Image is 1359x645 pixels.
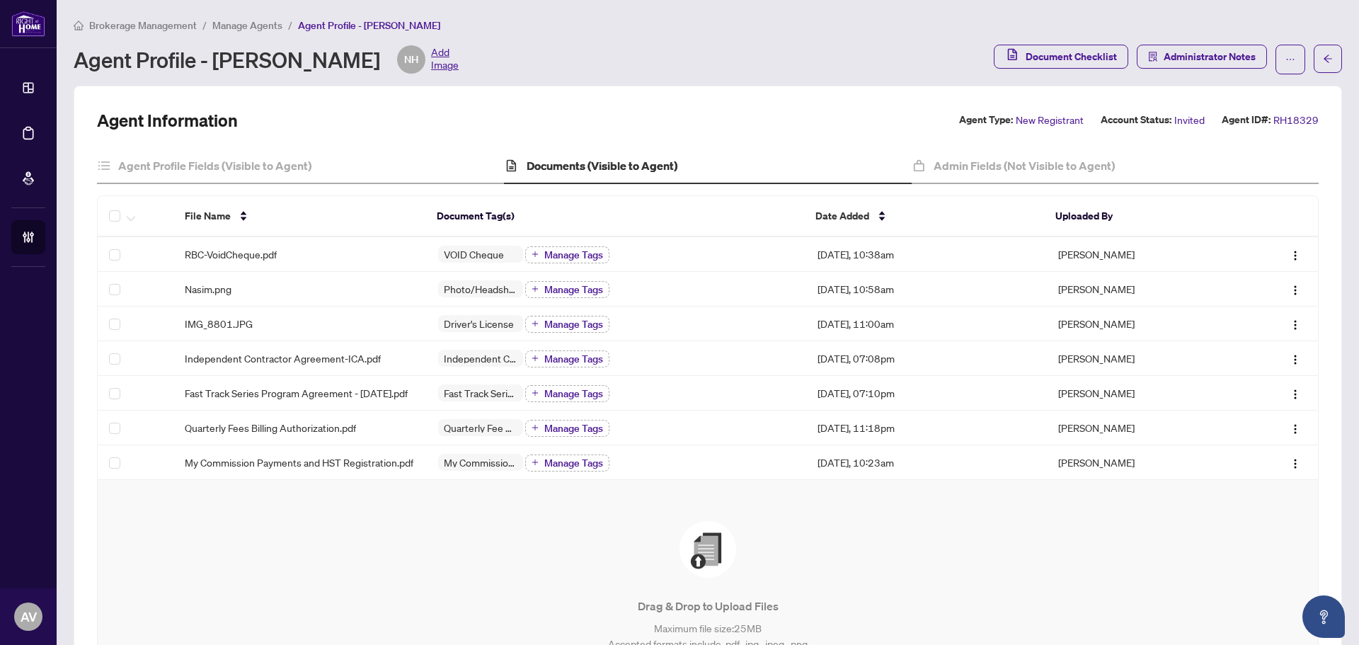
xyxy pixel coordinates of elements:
button: Manage Tags [525,281,609,298]
span: plus [532,389,539,396]
th: Date Added [804,196,1044,237]
span: Add Image [431,45,459,74]
span: Manage Tags [544,389,603,399]
span: plus [532,459,539,466]
span: Nasim.png [185,281,231,297]
span: solution [1148,52,1158,62]
button: Manage Tags [525,350,609,367]
span: Manage Tags [544,458,603,468]
img: Logo [1290,458,1301,469]
span: plus [532,355,539,362]
td: [DATE], 10:38am [806,237,1047,272]
label: Account Status: [1101,112,1171,128]
button: Logo [1284,416,1307,439]
img: Logo [1290,285,1301,296]
span: My Commission Payments & HST Registration [438,457,523,467]
th: File Name [173,196,425,237]
td: [PERSON_NAME] [1047,307,1237,341]
span: Photo/Headshot [438,284,523,294]
span: Manage Tags [544,319,603,329]
span: arrow-left [1323,54,1333,64]
span: File Name [185,208,231,224]
li: / [288,17,292,33]
button: Open asap [1302,595,1345,638]
span: Manage Tags [544,285,603,295]
span: Quarterly Fee Auto-Debit Authorization [438,423,523,433]
span: RH18329 [1273,112,1319,128]
span: plus [532,424,539,431]
td: [DATE], 07:10pm [806,376,1047,411]
span: Manage Tags [544,250,603,260]
button: Manage Tags [525,420,609,437]
button: Administrator Notes [1137,45,1267,69]
img: logo [11,11,45,37]
button: Logo [1284,278,1307,300]
h2: Agent Information [97,109,238,132]
label: Agent ID#: [1222,112,1271,128]
td: [PERSON_NAME] [1047,237,1237,272]
p: Drag & Drop to Upload Files [126,598,1290,615]
span: Fast Track Series Program Agreement - [DATE].pdf [185,385,408,401]
span: Driver's License [438,319,520,329]
img: Logo [1290,319,1301,331]
label: Agent Type: [959,112,1013,128]
span: Agent Profile - [PERSON_NAME] [298,19,440,32]
span: IMG_8801.JPG [185,316,253,331]
span: Invited [1174,112,1205,128]
span: Date Added [815,208,869,224]
button: Manage Tags [525,316,609,333]
span: Administrator Notes [1164,45,1256,68]
td: [PERSON_NAME] [1047,411,1237,445]
td: [PERSON_NAME] [1047,376,1237,411]
span: Fast Track Series Program [438,388,523,398]
span: NH [404,52,418,67]
th: Document Tag(s) [425,196,804,237]
button: Logo [1284,243,1307,266]
button: Logo [1284,347,1307,370]
img: Logo [1290,354,1301,365]
button: Manage Tags [525,455,609,472]
span: Manage Tags [544,423,603,433]
td: [PERSON_NAME] [1047,445,1237,480]
span: RBC-VoidCheque.pdf [185,246,277,262]
span: plus [532,285,539,292]
th: Uploaded By [1044,196,1233,237]
span: Manage Agents [212,19,282,32]
td: [PERSON_NAME] [1047,272,1237,307]
span: My Commission Payments and HST Registration.pdf [185,455,413,470]
span: ellipsis [1285,55,1295,64]
button: Logo [1284,312,1307,335]
span: Manage Tags [544,354,603,364]
span: New Registrant [1016,112,1084,128]
span: Quarterly Fees Billing Authorization.pdf [185,420,356,435]
td: [DATE], 11:00am [806,307,1047,341]
td: [DATE], 10:58am [806,272,1047,307]
img: Logo [1290,423,1301,435]
span: home [74,21,84,30]
li: / [202,17,207,33]
button: Manage Tags [525,385,609,402]
button: Logo [1284,451,1307,474]
h4: Documents (Visible to Agent) [527,157,677,174]
span: Independent Contractor Agreement-ICA.pdf [185,350,381,366]
span: AV [21,607,37,627]
span: plus [532,251,539,258]
td: [DATE], 07:08pm [806,341,1047,376]
img: File Upload [679,521,736,578]
button: Logo [1284,382,1307,404]
td: [PERSON_NAME] [1047,341,1237,376]
td: [DATE], 11:18pm [806,411,1047,445]
div: Agent Profile - [PERSON_NAME] [74,45,459,74]
td: [DATE], 10:23am [806,445,1047,480]
span: plus [532,320,539,327]
img: Logo [1290,389,1301,400]
img: Logo [1290,250,1301,261]
h4: Agent Profile Fields (Visible to Agent) [118,157,311,174]
span: Independent Contractor Agreement [438,353,523,363]
span: Document Checklist [1026,45,1117,68]
h4: Admin Fields (Not Visible to Agent) [934,157,1115,174]
span: VOID Cheque [438,249,510,259]
button: Manage Tags [525,246,609,263]
span: Brokerage Management [89,19,197,32]
button: Document Checklist [994,45,1128,69]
